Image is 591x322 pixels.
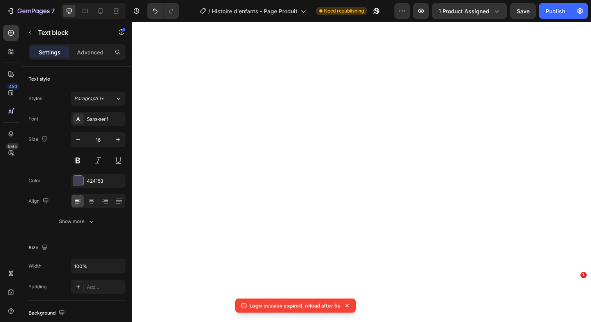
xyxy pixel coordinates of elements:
[38,28,104,37] p: Text block
[29,196,50,207] div: Align
[580,272,587,278] span: 1
[51,6,55,16] p: 7
[29,283,47,290] div: Padding
[132,22,591,322] iframe: Design area
[7,83,19,90] div: 450
[432,3,507,19] button: 1 product assigned
[77,48,104,56] p: Advanced
[87,116,124,123] div: Sans-serif
[29,214,125,228] button: Show more
[208,7,210,15] span: /
[29,243,49,253] div: Size
[29,177,41,184] div: Color
[29,308,66,318] div: Background
[87,284,124,291] div: Add...
[3,3,58,19] button: 7
[29,76,50,83] div: Text style
[564,284,583,302] iframe: Intercom live chat
[6,143,19,149] div: Beta
[39,48,61,56] p: Settings
[324,7,364,14] span: Need republishing
[147,3,179,19] div: Undo/Redo
[29,134,49,145] div: Size
[29,263,41,270] div: Width
[74,95,104,102] span: Paragraph 1*
[71,259,125,273] input: Auto
[517,8,530,14] span: Save
[71,92,125,106] button: Paragraph 1*
[510,3,536,19] button: Save
[29,115,38,122] div: Font
[546,7,565,15] div: Publish
[29,95,42,102] div: Styles
[87,178,124,185] div: 424153
[539,3,572,19] button: Publish
[249,302,340,309] p: Login session expired, reload after 5s
[212,7,297,15] span: Histoire d'enfants - Page Produit
[439,7,489,15] span: 1 product assigned
[59,218,95,225] div: Show more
